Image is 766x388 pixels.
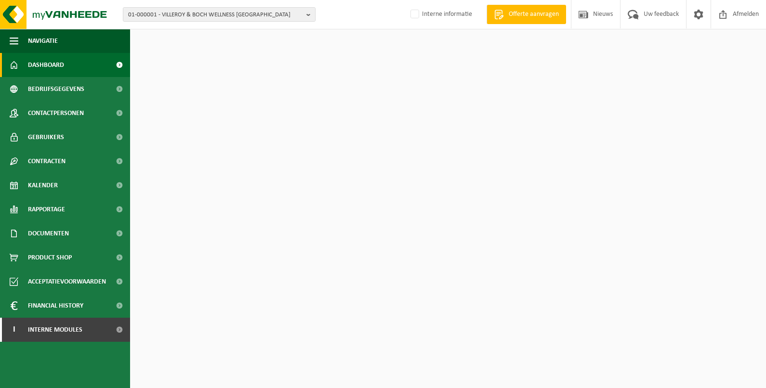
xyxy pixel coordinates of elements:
span: Kalender [28,173,58,197]
span: Contracten [28,149,66,173]
span: Rapportage [28,197,65,221]
span: Contactpersonen [28,101,84,125]
span: Navigatie [28,29,58,53]
span: Interne modules [28,318,82,342]
span: Documenten [28,221,69,246]
span: Financial History [28,294,83,318]
label: Interne informatie [409,7,472,22]
a: Offerte aanvragen [487,5,566,24]
span: Product Shop [28,246,72,270]
span: Gebruikers [28,125,64,149]
span: I [10,318,18,342]
span: Dashboard [28,53,64,77]
span: Bedrijfsgegevens [28,77,84,101]
button: 01-000001 - VILLEROY & BOCH WELLNESS [GEOGRAPHIC_DATA] [123,7,316,22]
span: 01-000001 - VILLEROY & BOCH WELLNESS [GEOGRAPHIC_DATA] [128,8,303,22]
span: Offerte aanvragen [506,10,561,19]
span: Acceptatievoorwaarden [28,270,106,294]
